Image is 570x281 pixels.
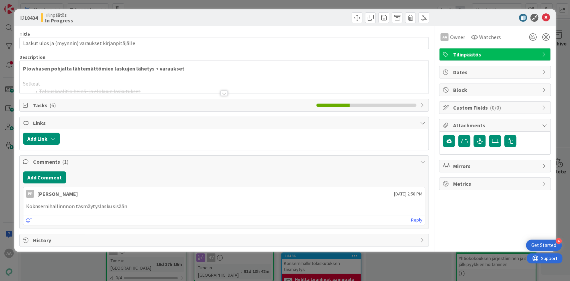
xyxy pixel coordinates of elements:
[394,190,422,197] span: [DATE] 2:58 PM
[531,242,556,249] div: Get Started
[479,33,501,41] span: Watchers
[19,14,38,22] span: ID
[26,202,422,210] p: Koknsernihallinnnon täsmäytyslasku sisään
[450,33,465,41] span: Owner
[45,12,73,18] span: Tilinpäätös
[556,238,562,244] div: 4
[24,14,38,21] b: 18434
[440,33,448,41] div: AA
[62,158,68,165] span: ( 1 )
[26,190,34,198] div: PP
[33,119,417,127] span: Links
[453,180,538,188] span: Metrics
[23,133,60,145] button: Add Link
[453,104,538,112] span: Custom Fields
[490,104,501,111] span: ( 0/0 )
[33,158,417,166] span: Comments
[23,171,66,183] button: Add Comment
[33,101,313,109] span: Tasks
[49,102,56,109] span: ( 6 )
[453,86,538,94] span: Block
[23,65,184,72] strong: Plowbasen pohjalta lähtemättömien laskujen lähetys + varaukset
[453,121,538,129] span: Attachments
[453,68,538,76] span: Dates
[45,18,73,23] b: In Progress
[453,50,538,58] span: Tilinpäätös
[526,240,562,251] div: Open Get Started checklist, remaining modules: 4
[33,236,417,244] span: History
[37,190,78,198] div: [PERSON_NAME]
[19,37,429,49] input: type card name here...
[19,31,30,37] label: Title
[19,54,45,60] span: Description
[411,216,422,224] a: Reply
[453,162,538,170] span: Mirrors
[14,1,30,9] span: Support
